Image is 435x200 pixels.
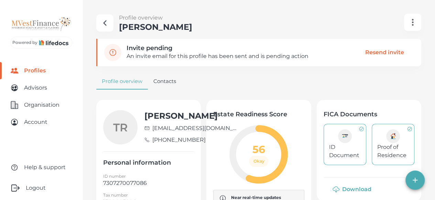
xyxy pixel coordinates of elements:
button: Download [324,181,382,198]
button: Profile overview [96,73,148,90]
button: lifedocs-speed-dial [405,170,425,190]
p: ID Document [329,143,361,160]
h3: [PERSON_NAME] [119,22,192,32]
p: 7307270077086 [103,179,194,187]
h4: Personal information [103,158,194,167]
h3: [PERSON_NAME] [144,111,238,121]
h4: FICA Documents [324,110,414,118]
a: Proof of Residence [372,124,414,165]
div: TR [103,110,138,144]
span: Okay [249,158,268,164]
p: An invite email for this profile has been sent and is pending action [127,52,355,60]
button: manage profiles [404,14,421,31]
h4: Invite pending [127,44,355,52]
button: Contacts [148,73,182,90]
p: ID number [103,174,194,179]
p: Tax number [103,192,194,198]
img: Mel Jacoby CFP [10,16,72,33]
button: Resend invite [355,45,414,60]
p: Proof of Residence [377,143,409,160]
a: Powered by [10,37,72,48]
p: Profile overview [119,14,192,22]
h2: 56 [252,143,265,156]
a: [EMAIL_ADDRESS][DOMAIN_NAME] [152,124,238,132]
a: ID Document [324,124,366,165]
h4: Estate Readiness Score [213,110,304,118]
a: [PHONE_NUMBER] [152,136,206,144]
